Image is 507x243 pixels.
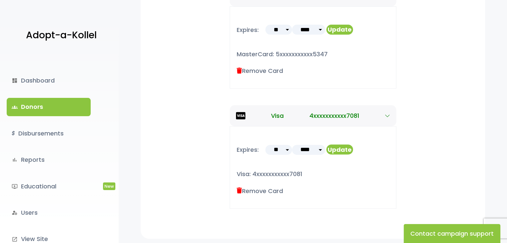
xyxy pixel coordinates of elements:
[7,98,91,116] a: groupsDonors
[237,49,389,60] p: MasterCard: 5xxxxxxxxxxx5347
[12,129,15,138] i: $
[7,124,91,142] a: $Disbursements
[237,25,259,42] p: Expires:
[12,78,18,84] i: dashboard
[26,27,97,44] p: Adopt-a-Kollel
[7,204,91,222] a: manage_accountsUsers
[7,72,91,90] a: dashboardDashboard
[12,210,18,216] i: manage_accounts
[309,111,359,120] span: 4xxxxxxxxxxx7081
[12,236,18,242] i: launch
[237,144,259,161] p: Expires:
[12,104,18,110] span: groups
[237,169,389,179] p: Visa: 4xxxxxxxxxxx7081
[237,186,283,195] label: Remove Card
[12,157,18,163] i: bar_chart
[23,19,97,52] a: Adopt-a-Kollel
[7,151,91,169] a: bar_chartReports
[326,144,353,154] button: Update
[326,25,353,35] button: Update
[271,111,284,120] span: Visa
[230,105,396,126] button: Visa 4xxxxxxxxxxx7081
[12,183,18,189] i: ondemand_video
[404,224,500,243] button: Contact campaign support
[237,66,283,75] label: Remove Card
[7,177,91,195] a: ondemand_videoEducationalNew
[103,182,115,190] span: New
